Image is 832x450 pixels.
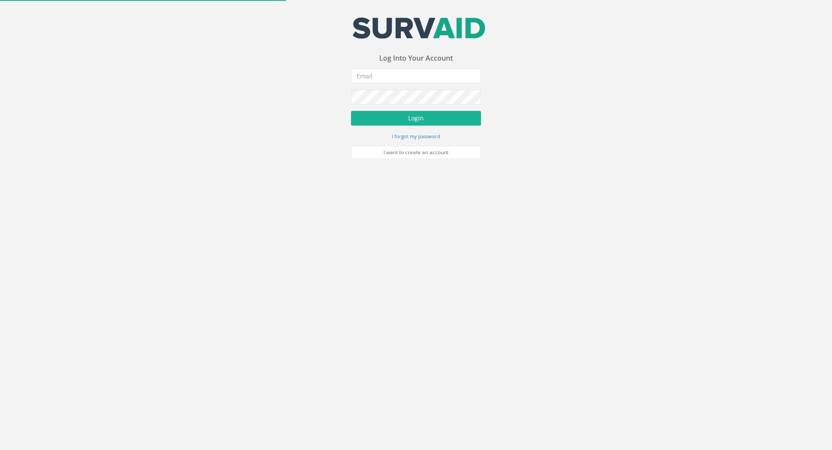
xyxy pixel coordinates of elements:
h3: Log Into Your Account [351,55,481,62]
a: I forgot my password [392,132,440,140]
input: Email [351,68,481,83]
a: I want to create an account [351,146,481,159]
button: Login [351,111,481,126]
small: I forgot my password [392,133,440,139]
